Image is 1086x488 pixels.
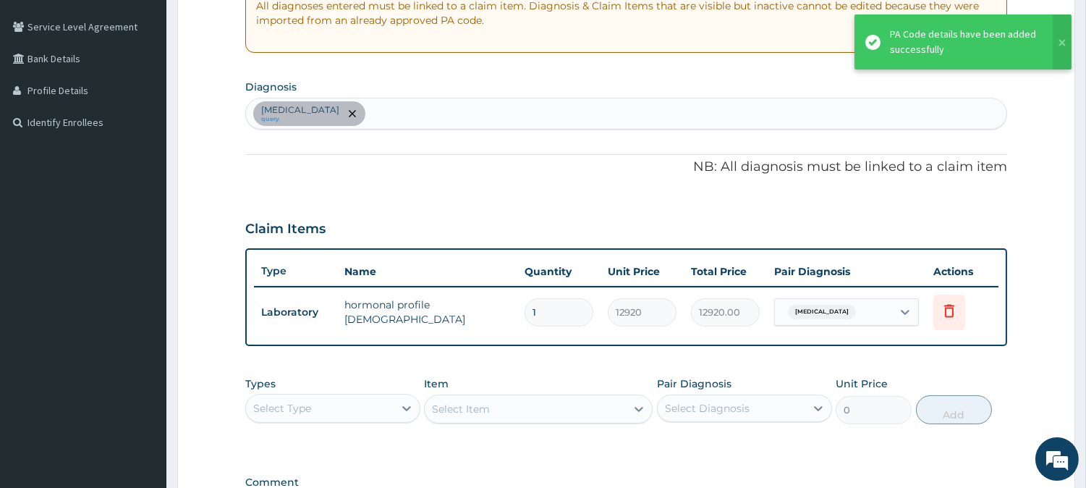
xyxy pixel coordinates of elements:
th: Total Price [684,257,767,286]
p: [MEDICAL_DATA] [261,104,339,116]
div: Select Diagnosis [665,401,750,416]
td: Laboratory [254,299,337,326]
td: hormonal profile [DEMOGRAPHIC_DATA] [337,290,517,334]
div: Chat with us now [75,81,243,100]
div: PA Code details have been added successfully [890,27,1039,57]
span: remove selection option [346,107,359,120]
label: Item [424,376,449,391]
label: Types [245,378,276,390]
div: Minimize live chat window [237,7,272,42]
small: query [261,116,339,123]
th: Type [254,258,337,285]
p: NB: All diagnosis must be linked to a claim item [245,158,1007,177]
h3: Claim Items [245,222,326,237]
span: [MEDICAL_DATA] [788,305,856,319]
label: Pair Diagnosis [657,376,731,391]
th: Pair Diagnosis [767,257,926,286]
span: We're online! [84,150,200,296]
label: Diagnosis [245,80,297,94]
th: Unit Price [601,257,684,286]
th: Name [337,257,517,286]
textarea: Type your message and hit 'Enter' [7,330,276,381]
label: Unit Price [836,376,888,391]
div: Select Type [253,401,311,416]
th: Actions [926,257,998,286]
button: Add [916,395,992,424]
th: Quantity [517,257,601,286]
img: d_794563401_company_1708531726252_794563401 [27,72,59,109]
